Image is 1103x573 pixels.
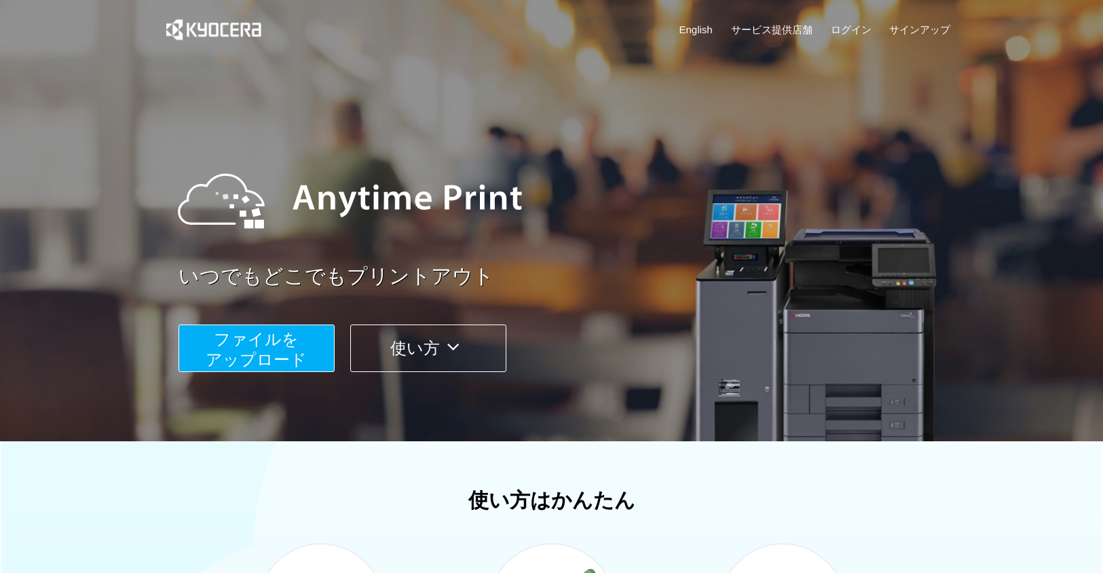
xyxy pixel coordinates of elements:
[831,22,872,37] a: ログイン
[889,22,950,37] a: サインアップ
[679,22,713,37] a: English
[206,330,307,369] span: ファイルを ​​アップロード
[350,325,506,372] button: 使い方
[731,22,812,37] a: サービス提供店舗
[179,262,959,291] a: いつでもどこでもプリントアウト
[179,325,335,372] button: ファイルを​​アップロード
